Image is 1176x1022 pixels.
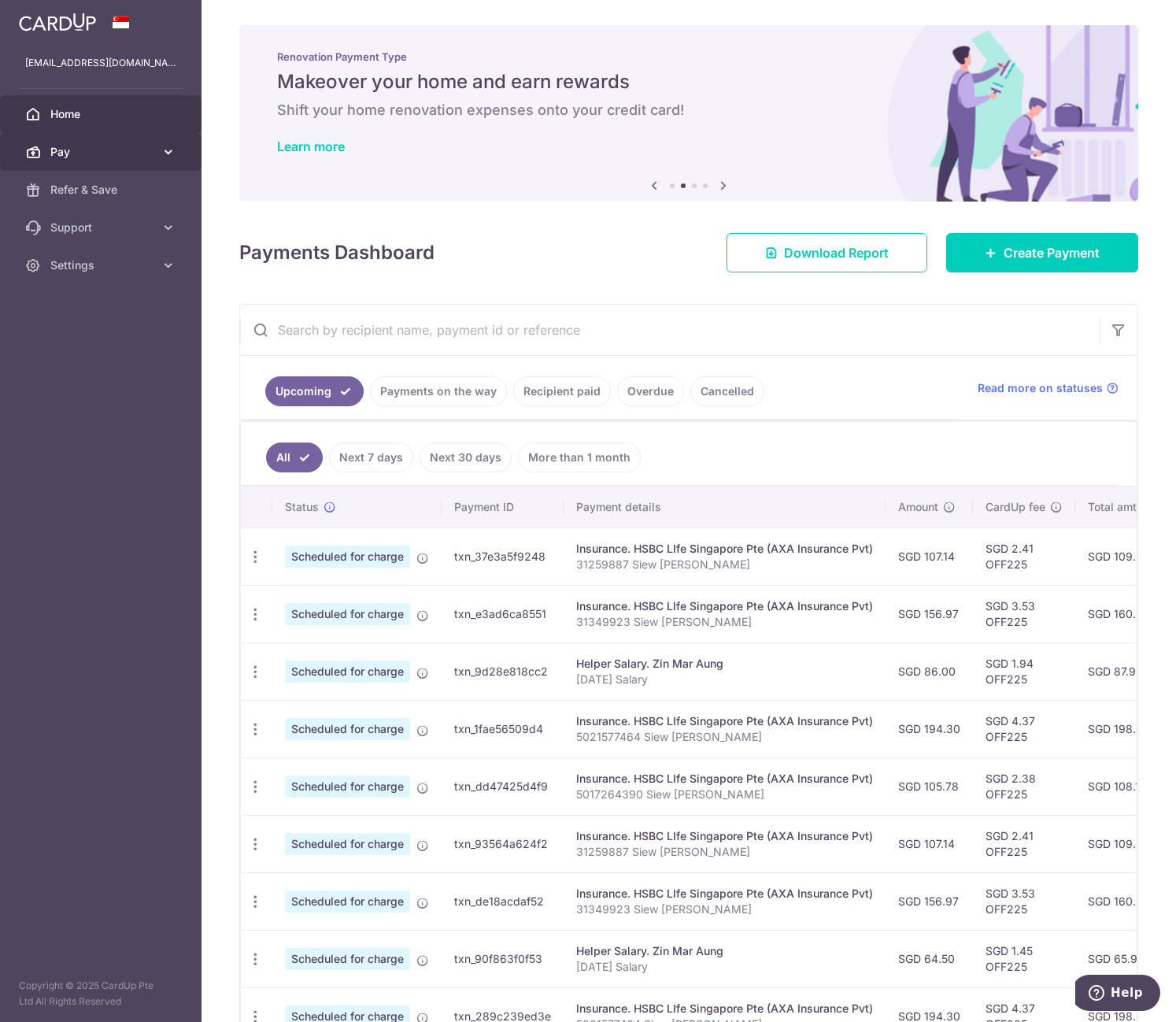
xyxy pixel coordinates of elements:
[1075,815,1170,872] td: SGD 109.55
[513,376,611,406] a: Recipient paid
[973,930,1075,987] td: SGD 1.45 OFF225
[886,585,973,642] td: SGD 156.97
[1075,642,1170,700] td: SGD 87.94
[886,642,973,700] td: SGD 86.00
[285,948,410,970] span: Scheduled for charge
[576,828,873,844] div: Insurance. HSBC LIfe Singapore Pte (AXA Insurance Pvt)
[973,757,1075,815] td: SGD 2.38 OFF225
[1075,930,1170,987] td: SGD 65.95
[576,672,873,687] p: [DATE] Salary
[370,376,507,406] a: Payments on the way
[285,718,410,740] span: Scheduled for charge
[285,776,410,798] span: Scheduled for charge
[898,499,938,515] span: Amount
[442,528,564,585] td: txn_37e3a5f9248
[1075,975,1160,1014] iframe: Opens a widget where you can find more information
[576,771,873,787] div: Insurance. HSBC LIfe Singapore Pte (AXA Insurance Pvt)
[277,50,1100,63] p: Renovation Payment Type
[442,700,564,757] td: txn_1fae56509d4
[576,656,873,672] div: Helper Salary. Zin Mar Aung
[576,844,873,860] p: 31259887 Siew [PERSON_NAME]
[576,787,873,802] p: 5017264390 Siew [PERSON_NAME]
[50,257,154,273] span: Settings
[727,233,927,272] a: Download Report
[576,959,873,975] p: [DATE] Salary
[576,943,873,959] div: Helper Salary. Zin Mar Aung
[285,661,410,683] span: Scheduled for charge
[576,1001,873,1016] div: Insurance. HSBC LIfe Singapore Pte (AXA Insurance Pvt)
[946,233,1138,272] a: Create Payment
[886,700,973,757] td: SGD 194.30
[617,376,684,406] a: Overdue
[442,487,564,528] th: Payment ID
[973,528,1075,585] td: SGD 2.41 OFF225
[442,930,564,987] td: txn_90f863f0f53
[564,487,886,528] th: Payment details
[50,220,154,235] span: Support
[576,598,873,614] div: Insurance. HSBC LIfe Singapore Pte (AXA Insurance Pvt)
[442,872,564,930] td: txn_de18acdaf52
[576,902,873,917] p: 31349923 Siew [PERSON_NAME]
[973,585,1075,642] td: SGD 3.53 OFF225
[240,305,1100,355] input: Search by recipient name, payment id or reference
[285,891,410,913] span: Scheduled for charge
[576,541,873,557] div: Insurance. HSBC LIfe Singapore Pte (AXA Insurance Pvt)
[576,729,873,745] p: 5021577464 Siew [PERSON_NAME]
[576,614,873,630] p: 31349923 Siew [PERSON_NAME]
[285,603,410,625] span: Scheduled for charge
[19,13,96,31] img: CardUp
[442,757,564,815] td: txn_dd47425d4f9
[886,872,973,930] td: SGD 156.97
[973,815,1075,872] td: SGD 2.41 OFF225
[973,700,1075,757] td: SGD 4.37 OFF225
[784,243,889,262] span: Download Report
[886,815,973,872] td: SGD 107.14
[50,182,154,198] span: Refer & Save
[420,442,512,472] a: Next 30 days
[50,144,154,160] span: Pay
[239,239,435,267] h4: Payments Dashboard
[442,815,564,872] td: txn_93564a624f2
[277,101,1100,120] h6: Shift your home renovation expenses onto your credit card!
[25,55,176,71] p: [EMAIL_ADDRESS][DOMAIN_NAME]
[1004,243,1100,262] span: Create Payment
[690,376,764,406] a: Cancelled
[266,442,323,472] a: All
[518,442,641,472] a: More than 1 month
[973,642,1075,700] td: SGD 1.94 OFF225
[978,380,1119,396] a: Read more on statuses
[576,886,873,902] div: Insurance. HSBC LIfe Singapore Pte (AXA Insurance Pvt)
[442,642,564,700] td: txn_9d28e818cc2
[277,139,345,154] a: Learn more
[285,546,410,568] span: Scheduled for charge
[886,528,973,585] td: SGD 107.14
[239,25,1138,202] img: Renovation banner
[886,930,973,987] td: SGD 64.50
[277,69,1100,94] h5: Makeover your home and earn rewards
[886,757,973,815] td: SGD 105.78
[285,833,410,855] span: Scheduled for charge
[576,713,873,729] div: Insurance. HSBC LIfe Singapore Pte (AXA Insurance Pvt)
[1088,499,1140,515] span: Total amt.
[1075,872,1170,930] td: SGD 160.50
[1075,757,1170,815] td: SGD 108.16
[1075,700,1170,757] td: SGD 198.67
[1075,528,1170,585] td: SGD 109.55
[986,499,1045,515] span: CardUp fee
[50,106,154,122] span: Home
[329,442,413,472] a: Next 7 days
[978,380,1103,396] span: Read more on statuses
[973,872,1075,930] td: SGD 3.53 OFF225
[1075,585,1170,642] td: SGD 160.50
[285,499,319,515] span: Status
[576,557,873,572] p: 31259887 Siew [PERSON_NAME]
[265,376,364,406] a: Upcoming
[442,585,564,642] td: txn_e3ad6ca8551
